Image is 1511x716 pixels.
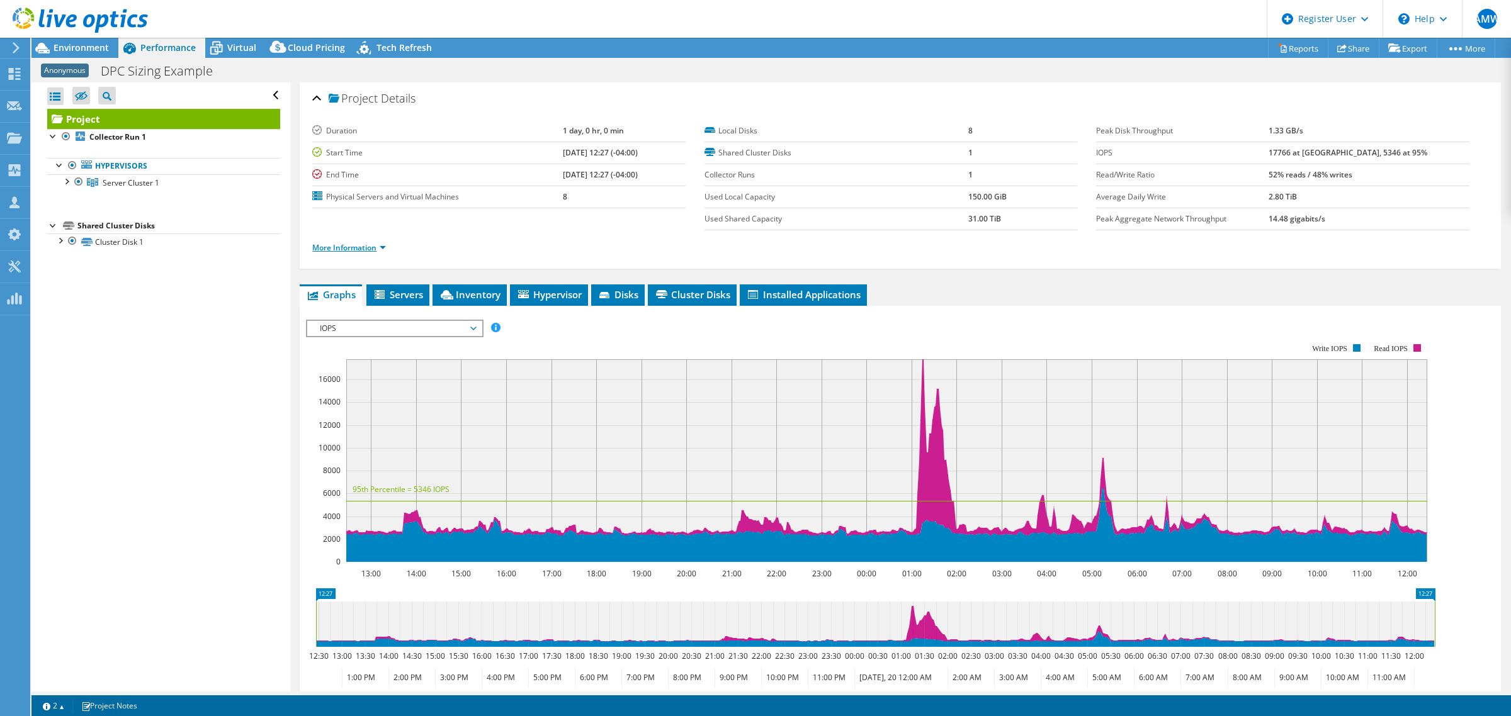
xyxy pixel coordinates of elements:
[812,568,832,579] text: 23:00
[77,218,280,233] div: Shared Cluster Disks
[705,213,969,225] label: Used Shared Capacity
[915,651,934,661] text: 01:30
[563,169,638,180] b: [DATE] 12:27 (-04:00)
[1148,651,1167,661] text: 06:30
[1268,38,1328,58] a: Reports
[353,484,450,495] text: 95th Percentile = 5346 IOPS
[968,169,973,180] b: 1
[323,465,341,476] text: 8000
[451,568,471,579] text: 15:00
[597,288,638,301] span: Disks
[1171,651,1191,661] text: 07:00
[449,651,468,661] text: 15:30
[407,568,426,579] text: 14:00
[519,651,538,661] text: 17:00
[1269,191,1297,202] b: 2.80 TiB
[319,396,341,407] text: 14000
[426,651,445,661] text: 15:00
[376,42,432,53] span: Tech Refresh
[47,129,280,145] a: Collector Run 1
[319,374,341,384] text: 16000
[968,125,973,136] b: 8
[822,651,841,661] text: 23:30
[1194,651,1214,661] text: 07:30
[1055,651,1074,661] text: 04:30
[1288,651,1308,661] text: 09:30
[497,568,516,579] text: 16:00
[705,191,969,203] label: Used Local Capacity
[312,191,563,203] label: Physical Servers and Virtual Machines
[1269,213,1325,224] b: 14.48 gigabits/s
[968,191,1007,202] b: 150.00 GiB
[947,568,966,579] text: 02:00
[356,651,375,661] text: 13:30
[938,651,958,661] text: 02:00
[746,288,861,301] span: Installed Applications
[314,321,475,336] span: IOPS
[705,651,725,661] text: 21:00
[379,651,399,661] text: 14:00
[323,488,341,498] text: 6000
[1437,38,1495,58] a: More
[798,651,818,661] text: 23:00
[845,651,864,661] text: 00:00
[323,534,341,544] text: 2000
[728,651,748,661] text: 21:30
[95,64,232,78] h1: DPC Sizing Example
[336,556,341,567] text: 0
[495,651,515,661] text: 16:30
[589,651,608,661] text: 18:30
[381,91,416,106] span: Details
[654,288,730,301] span: Cluster Disks
[319,420,341,430] text: 12000
[612,651,631,661] text: 19:00
[968,213,1001,224] b: 31.00 TiB
[1398,568,1417,579] text: 12:00
[1218,651,1238,661] text: 08:00
[1405,651,1424,661] text: 12:00
[227,42,256,53] span: Virtual
[565,651,585,661] text: 18:00
[312,242,386,253] a: More Information
[1096,191,1269,203] label: Average Daily Write
[1082,568,1102,579] text: 05:00
[1037,568,1056,579] text: 04:00
[439,288,501,301] span: Inventory
[1096,213,1269,225] label: Peak Aggregate Network Throughput
[47,109,280,129] a: Project
[563,125,624,136] b: 1 day, 0 hr, 0 min
[1242,651,1261,661] text: 08:30
[1008,651,1027,661] text: 03:30
[312,125,563,137] label: Duration
[1374,344,1408,353] text: Read IOPS
[1218,568,1237,579] text: 08:00
[1335,651,1354,661] text: 10:30
[775,651,795,661] text: 22:30
[306,288,356,301] span: Graphs
[323,511,341,522] text: 4000
[902,568,922,579] text: 01:00
[1172,568,1192,579] text: 07:00
[1358,651,1378,661] text: 11:00
[705,147,969,159] label: Shared Cluster Disks
[373,288,423,301] span: Servers
[635,651,655,661] text: 19:30
[542,651,562,661] text: 17:30
[1262,568,1282,579] text: 09:00
[103,177,159,188] span: Server Cluster 1
[677,568,696,579] text: 20:00
[659,651,678,661] text: 20:00
[992,568,1012,579] text: 03:00
[89,131,146,142] b: Collector Run 1
[1124,651,1144,661] text: 06:00
[140,42,196,53] span: Performance
[332,651,352,661] text: 13:00
[41,64,89,77] span: Anonymous
[361,568,381,579] text: 13:00
[312,169,563,181] label: End Time
[1312,344,1347,353] text: Write IOPS
[682,651,701,661] text: 20:30
[516,288,582,301] span: Hypervisor
[34,698,73,713] a: 2
[312,147,563,159] label: Start Time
